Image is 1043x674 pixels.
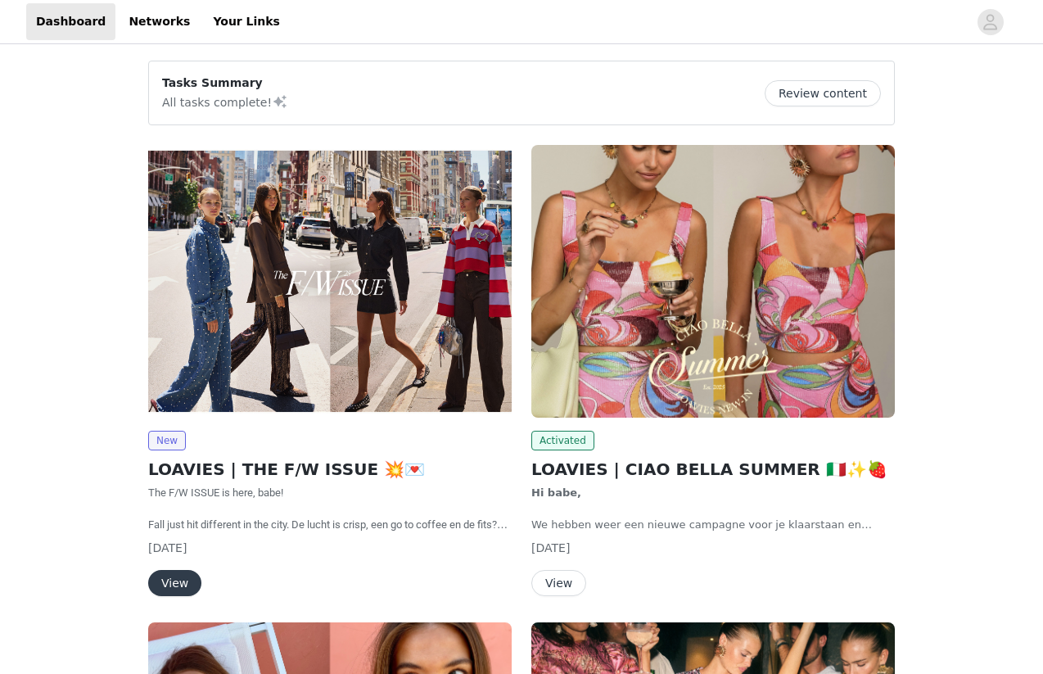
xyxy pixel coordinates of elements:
a: View [531,577,586,590]
button: View [148,570,201,596]
button: Review content [765,80,881,106]
span: [DATE] [148,541,187,554]
a: Networks [119,3,200,40]
span: [DATE] [531,541,570,554]
a: Your Links [203,3,290,40]
a: Dashboard [26,3,115,40]
span: Activated [531,431,594,450]
img: LOAVIES [148,145,512,418]
span: Fall just hit different in the city. De lucht is crisp, een go to coffee en de fits? On point. De... [148,518,508,579]
a: View [148,577,201,590]
h2: LOAVIES | THE F/W ISSUE 💥💌 [148,457,512,482]
p: We hebben weer een nieuwe campagne voor je klaarstaan en geloof ons: deze wil je echt niet missen... [531,517,895,533]
span: The F/W ISSUE is here, babe! [148,486,283,499]
h2: LOAVIES | CIAO BELLA SUMMER 🇮🇹✨🍓 [531,457,895,482]
p: Tasks Summary [162,75,288,92]
strong: Hi babe, [531,486,581,499]
button: View [531,570,586,596]
img: LOAVIES [531,145,895,418]
p: All tasks complete! [162,92,288,111]
span: New [148,431,186,450]
div: avatar [982,9,998,35]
